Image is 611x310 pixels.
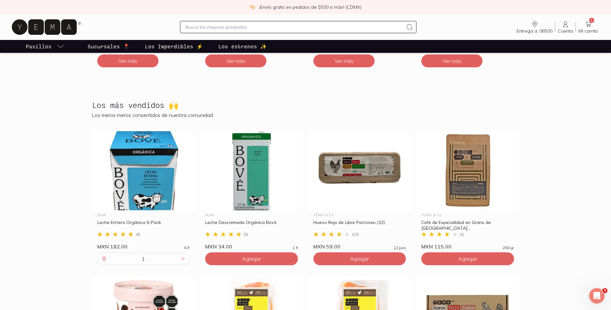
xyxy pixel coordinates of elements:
span: 250 gr [503,246,514,250]
span: ( 13 ) [352,232,358,236]
button: Agregar [313,252,406,265]
p: Pasillos [26,43,52,50]
p: Los estrenos ✨ [218,43,267,50]
img: Café de Especialidad en Grano de Chiapas La Concordia [416,131,519,210]
span: MXN 59.00 [313,243,340,250]
iframe: Intercom live chat [589,288,605,304]
button: Agregar [421,252,514,265]
span: Agregar [242,256,261,262]
span: MXN 115.00 [421,243,452,250]
a: Entrega a: 06500 [514,20,555,34]
a: Los estrenos ✨ [217,40,268,53]
button: Ver más [421,54,482,67]
img: Huevo Rojo de Libre Pastoreo (12) [308,131,411,210]
div: YEMA & Co [313,213,406,217]
button: Agregar [205,252,298,265]
a: Leche Entera Orgánica 6-PackBovéLeche Entera Orgánica 6-Pack(6)MXN 182.006 lt [92,131,195,250]
p: Los Imperdibles ⚡️ [145,43,203,50]
p: ¡Envío gratis en pedidos de $500 o más! (CDMX) [259,4,361,10]
span: Cuenta [558,28,573,34]
div: YEMA & Co [421,213,514,217]
span: ( 3 ) [244,232,248,236]
span: Mi carrito [578,28,598,34]
span: MXN 182.00 [97,243,128,250]
span: ( 6 ) [136,232,140,236]
button: Ver más [205,54,266,67]
div: Café de Especialidad en Grano de [GEOGRAPHIC_DATA]... [421,219,514,231]
a: pasillo-todos-link [24,40,66,53]
input: Busca los mejores productos [186,23,403,31]
a: Los Imperdibles ⚡️ [144,40,204,53]
a: Café de Especialidad en Grano de Chiapas La ConcordiaYEMA & CoCafé de Especialidad en Grano de [G... [416,131,519,250]
span: ( 1 ) [460,232,464,236]
div: Leche Entera Orgánica 6-Pack [97,219,190,231]
div: Huevo Rojo de Libre Pastoreo (12) [313,219,406,231]
img: Leche Descremada Orgánica Bové [200,131,303,210]
span: 12 pza [394,246,406,250]
img: Leche Entera Orgánica 6-Pack [92,131,195,210]
span: Entrega a: 06500 [517,28,552,34]
a: Huevo Rojo de Libre Pastoreo (12)YEMA & CoHuevo Rojo de Libre Pastoreo (12)(13)MXN 59.0012 pza [308,131,411,250]
button: Ver más [97,54,158,67]
div: Bové [97,213,190,217]
a: Sucursales 📍 [86,40,131,53]
a: Leche Descremada Orgánica BovéBovéLeche Descremada Orgánica Bové(3)MXN 34.001 lt [200,131,303,250]
span: Agregar [458,256,477,262]
p: Los meros meros consentidos de nuestra comunidad [92,112,519,118]
h2: Los más vendidos 🙌 [92,101,178,109]
span: 3 [602,288,607,293]
p: Sucursales 📍 [88,43,129,50]
div: Leche Descremada Orgánica Bové [205,219,298,231]
div: Bové [205,213,298,217]
span: 6 lt [184,246,190,250]
a: 1Mi carrito [576,20,601,34]
a: Cuenta [555,20,576,34]
img: check [250,4,255,10]
span: MXN 34.00 [205,243,232,250]
span: 1 [589,18,594,23]
button: Ver más [313,54,375,67]
span: 1 lt [292,246,298,250]
span: Agregar [350,256,369,262]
